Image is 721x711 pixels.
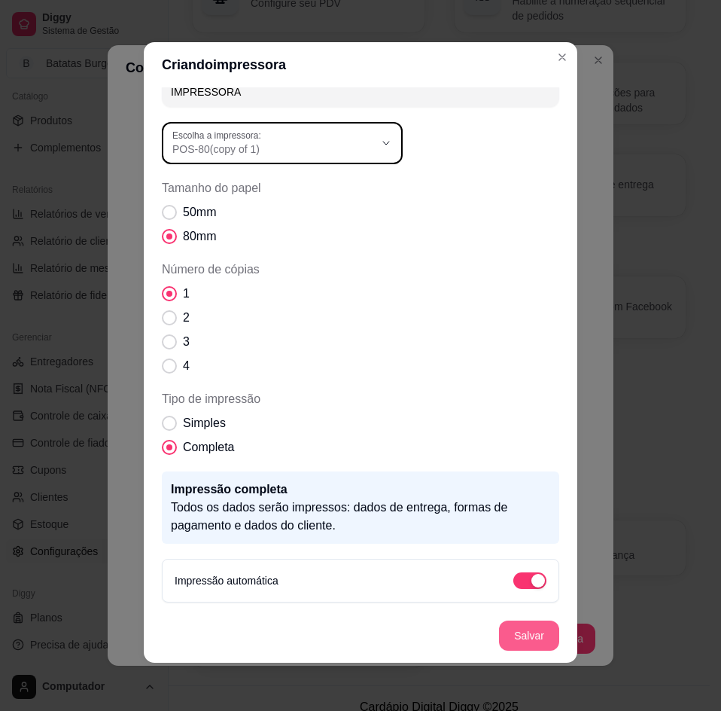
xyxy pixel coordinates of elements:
label: Impressão automática [175,575,278,587]
span: POS-80(copy of 1) [172,142,374,157]
span: 2 [183,309,190,327]
div: Número de cópias [162,261,559,375]
span: 3 [183,333,190,351]
span: Simples [183,414,226,432]
span: 1 [183,285,190,303]
span: Número de cópias [162,261,559,279]
span: Tamanho do papel [162,179,559,197]
p: Impressão completa [171,481,550,499]
span: 50mm [183,203,216,221]
label: Escolha a impressora: [172,129,266,142]
button: Escolha a impressora:POS-80(copy of 1) [162,122,403,164]
span: Completa [183,438,234,456]
p: Todos os dados serão impressos: dados de entrega, formas de pagamento e dados do cliente. [171,499,550,535]
span: 4 [183,357,190,375]
span: 80mm [183,227,216,246]
input: Nome [171,84,550,99]
header: Criando impressora [144,42,577,87]
span: Tipo de impressão [162,390,559,408]
div: Tamanho do papel [162,179,559,246]
div: Tipo de impressão [162,390,559,456]
button: Close [550,45,574,69]
button: Salvar [499,621,559,651]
